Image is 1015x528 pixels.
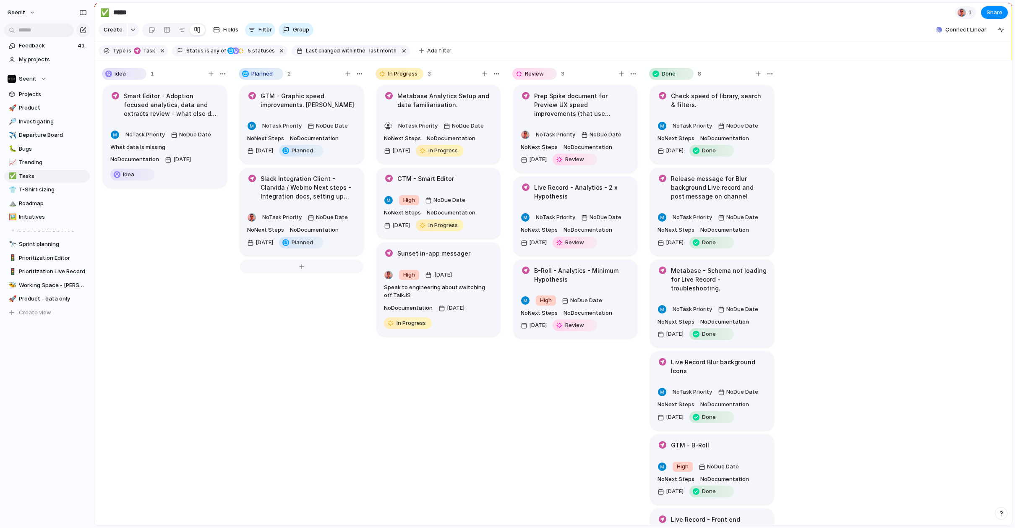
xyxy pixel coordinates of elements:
[260,119,304,133] button: NoTask Priority
[8,281,16,290] button: 🐝
[392,221,410,230] span: [DATE]
[441,119,486,133] button: NoDue Date
[447,304,464,312] span: [DATE]
[19,90,87,99] span: Projects
[4,102,90,114] a: 🚀Product
[671,460,695,473] button: High
[529,238,547,247] span: [DATE]
[19,281,87,290] span: Working Space - [PERSON_NAME]
[423,268,457,282] button: [DATE]
[414,144,466,157] button: In Progress
[132,46,157,55] button: Task
[4,265,90,278] a: 🚦Prioritization Live Record
[570,296,602,305] span: No Due Date
[382,316,434,330] button: In Progress
[19,186,87,194] span: T-Shirt sizing
[666,238,684,247] span: [DATE]
[8,104,16,112] button: 🚀
[403,196,415,204] span: High
[245,144,275,157] button: [DATE]
[514,85,637,173] div: Prep Spike document for Preview UX speed improvements (that use existing architecture)NoTask Prio...
[103,85,227,188] div: Smart Editor - Adoption focused analytics, data and extracts review - what else do we needNoTask ...
[8,227,16,235] button: ▫️
[4,279,90,292] a: 🐝Working Space - [PERSON_NAME]
[945,26,986,34] span: Connect Linear
[4,197,90,210] a: ⛰️Roadmap
[529,155,547,164] span: [DATE]
[650,260,774,348] div: Metabase - Schema not loading for Live Record - troubleshooting.NoTask PriorityNoDue DateNoNext S...
[19,295,87,303] span: Product - data only
[9,144,15,154] div: 🐛
[19,131,87,139] span: Departure Board
[397,174,454,183] h1: GTM - Smart Editor
[4,129,90,141] a: ✈️Departure Board
[521,309,558,317] span: No Next Steps
[262,214,302,220] span: No Task Priority
[369,47,397,55] span: last month
[655,144,686,157] button: [DATE]
[141,47,155,55] span: Task
[700,475,749,484] span: No Documentation
[534,91,630,118] h1: Prep Spike document for Preview UX speed improvements (that use existing architecture)
[4,73,90,85] button: Seenit
[658,134,694,143] span: No Next Steps
[551,319,599,332] button: Review
[261,91,356,109] h1: GTM - Graphic speed improvements. [PERSON_NAME]
[9,240,15,249] div: 🔭
[279,23,313,37] button: Group
[204,46,227,55] button: isany of
[655,327,686,341] button: [DATE]
[260,211,304,224] button: NoTask Priority
[9,131,15,140] div: ✈️
[19,158,87,167] span: Trending
[4,156,90,169] div: 📈Trending
[673,306,712,312] span: No Task Priority
[4,252,90,264] a: 🚦Prioritization Editor
[9,212,15,222] div: 🖼️
[19,75,37,83] span: Seenit
[519,236,549,249] button: [DATE]
[9,267,15,277] div: 🚦
[700,226,749,234] span: No Documentation
[277,144,326,157] button: Planned
[19,267,87,276] span: Prioritization Live Record
[534,211,577,224] button: NoTask Priority
[163,153,193,166] button: [DATE]
[536,131,575,138] span: No Task Priority
[306,47,340,55] span: Last changed
[671,119,714,133] button: NoTask Priority
[551,236,599,249] button: Review
[377,168,500,238] div: GTM - Smart EditorHighNoDue DateNoNext StepsNoDocumentation[DATE]In Progress
[19,227,87,235] span: - - - - - - - - - - - - - - -
[666,146,684,155] span: [DATE]
[19,118,87,126] span: Investigating
[702,330,716,338] span: Done
[4,211,90,223] div: 🖼️Initiatives
[521,143,558,152] span: No Next Steps
[9,103,15,113] div: 🚀
[564,226,612,234] span: No Documentation
[702,487,716,496] span: Done
[700,318,749,326] span: No Documentation
[256,238,273,247] span: [DATE]
[9,226,15,235] div: ▫️
[377,243,500,336] div: Sunset in-app messagerHigh[DATE]Speak to engineering about switching off TalkJSNoDocumentation[DA...
[650,85,774,164] div: Check speed of library, search & filters.NoTask PriorityNoDue DateNoNext StepsNoDocumentation[DAT...
[565,321,584,329] span: Review
[8,254,16,262] button: 🚦
[99,23,127,37] button: Create
[650,351,774,430] div: Live Record Blur background IconsNoTask PriorityNoDue DateNoNext StepsNoDocumentation[DATE]Done
[655,236,686,249] button: [DATE]
[247,134,284,143] span: No Next Steps
[452,122,484,130] span: No Due Date
[666,413,684,421] span: [DATE]
[19,104,87,112] span: Product
[9,171,15,181] div: ✅
[4,238,90,251] div: 🔭Sprint planning
[316,122,348,130] span: No Due Date
[702,413,716,421] span: Done
[290,226,339,234] span: No Documentation
[8,172,16,180] button: ✅
[673,388,712,395] span: No Task Priority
